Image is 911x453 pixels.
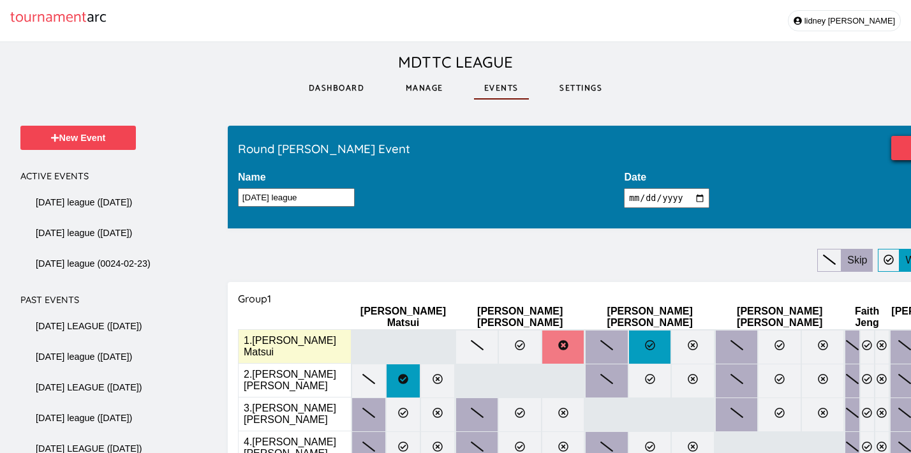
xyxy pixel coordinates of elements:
[398,52,513,71] a: MDTTC LEAGUE
[585,305,715,330] th: [PERSON_NAME] [PERSON_NAME]
[31,223,137,243] button: [DATE] league ([DATE])
[715,305,845,330] th: [PERSON_NAME] [PERSON_NAME]
[31,346,137,367] button: [DATE] league ([DATE])
[31,253,156,274] button: [DATE] league (0024-02-23)
[10,5,87,30] span: tournament
[455,305,585,330] th: [PERSON_NAME] [PERSON_NAME]
[20,294,228,306] h3: Past Events
[841,249,873,272] label: Skip
[474,66,529,110] a: Events
[31,377,147,397] button: [DATE] LEAGUE ([DATE])
[238,172,624,183] label: Name
[352,305,455,330] th: [PERSON_NAME] Matsui
[299,66,375,110] a: Dashboard
[239,364,352,397] td: 2 . [PERSON_NAME] [PERSON_NAME]
[10,5,107,30] a: tournamentarc
[20,170,228,182] h3: Active Events
[845,305,889,330] th: Faith Jeng
[31,192,137,212] button: [DATE] league ([DATE])
[31,408,137,428] button: [DATE] league ([DATE])
[549,66,612,110] a: Settings
[87,5,107,30] span: arc
[396,66,454,110] a: Manage
[239,330,352,364] td: 1 . [PERSON_NAME] Matsui
[788,10,901,31] button: lidney [PERSON_NAME]
[239,397,352,431] td: 3 . [PERSON_NAME] [PERSON_NAME]
[20,126,136,150] button: New Event
[31,316,147,336] button: [DATE] LEAGUE ([DATE])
